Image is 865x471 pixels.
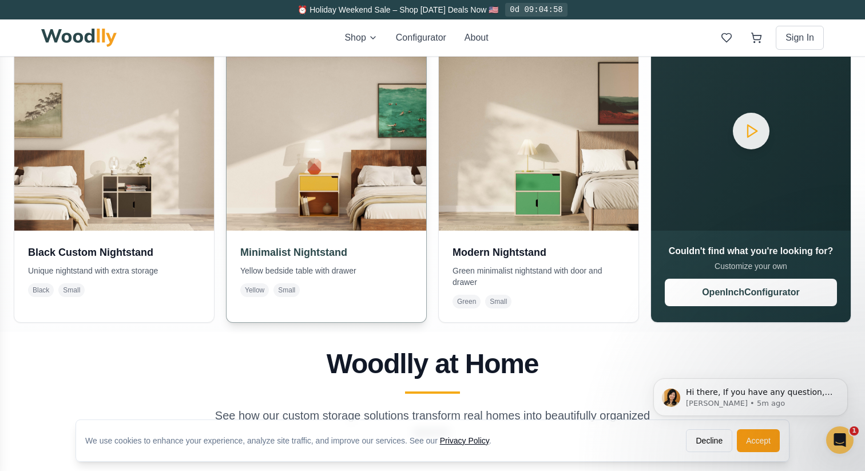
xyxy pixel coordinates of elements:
div: 0d 09:04:58 [505,3,567,17]
button: Configurator [396,31,446,45]
p: See how our custom storage solutions transform real homes into beautifully organized spaces. [213,407,652,440]
span: 1 [850,426,859,436]
button: Sign In [776,26,824,50]
iframe: Intercom notifications message [636,354,865,440]
span: Yellow [240,283,269,297]
span: Small [485,295,511,308]
button: OpenInchConfigurator [665,279,837,306]
button: Decline [686,429,732,452]
h3: Black Custom Nightstand [28,244,200,260]
h3: Minimalist Nightstand [240,244,412,260]
img: Woodlly [41,29,117,47]
a: Privacy Policy [440,436,489,445]
span: Black [28,283,54,297]
div: We use cookies to enhance your experience, analyze site traffic, and improve our services. See our . [85,435,501,446]
img: Minimalist Nightstand [221,26,431,235]
img: Black Custom Nightstand [14,31,214,231]
h3: Couldn't find what you're looking for? [665,244,837,258]
iframe: Intercom live chat [826,426,854,454]
button: Accept [737,429,780,452]
span: Small [58,283,85,297]
img: Modern Nightstand [439,31,638,231]
h2: Woodlly at Home [46,350,819,378]
span: Green [453,295,481,308]
button: Shop [344,31,377,45]
p: Yellow bedside table with drawer [240,265,412,276]
span: ⏰ Holiday Weekend Sale – Shop [DATE] Deals Now 🇺🇸 [297,5,498,14]
p: Green minimalist nightstand with door and drawer [453,265,625,288]
h3: Modern Nightstand [453,244,625,260]
p: Unique nightstand with extra storage [28,265,200,276]
span: Small [273,283,300,297]
p: Customize your own [665,260,837,272]
button: About [465,31,489,45]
